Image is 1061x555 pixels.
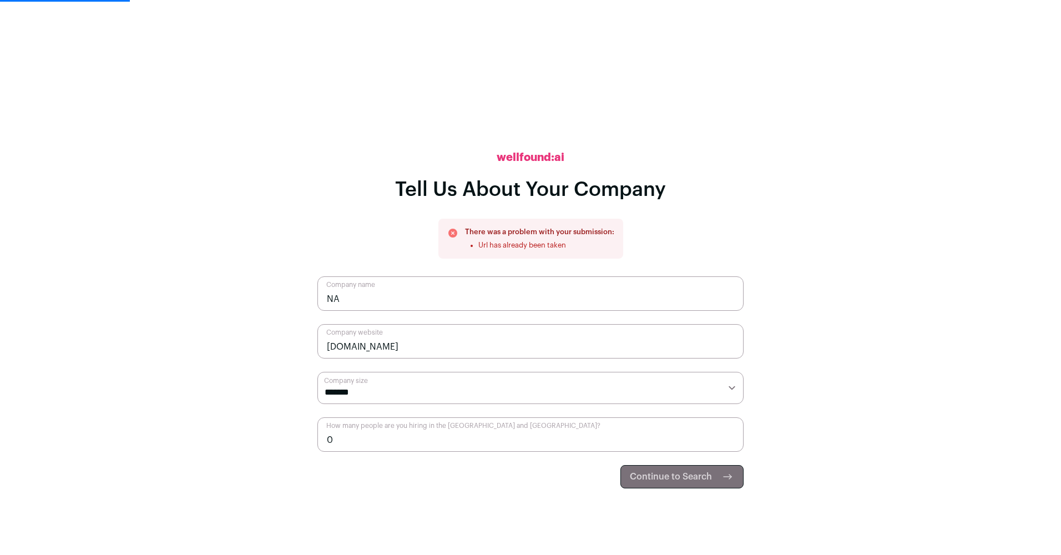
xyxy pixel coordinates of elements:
input: Company website [317,324,744,359]
h2: wellfound:ai [497,150,564,165]
input: Company name [317,276,744,311]
h1: Tell Us About Your Company [395,179,666,201]
li: Url has already been taken [478,241,614,250]
input: How many people are you hiring in the US and Canada? [317,417,744,452]
h3: There was a problem with your submission: [465,228,614,236]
